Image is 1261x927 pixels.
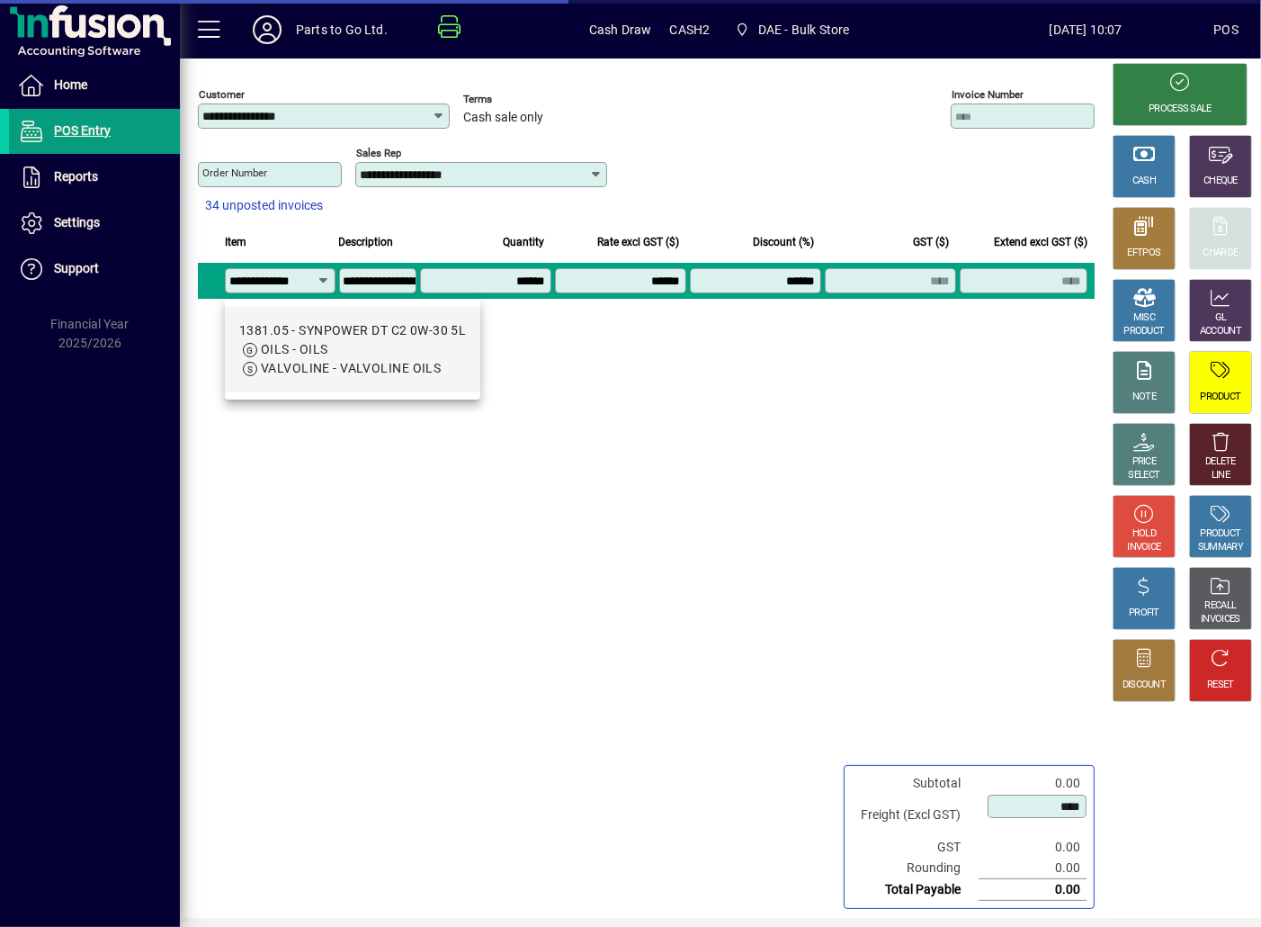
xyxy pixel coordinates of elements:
div: INVOICES [1201,613,1239,626]
span: DAE - Bulk Store [758,15,850,44]
span: DAE - Bulk Store [728,13,856,46]
td: 0.00 [979,773,1087,794]
td: Rounding [852,858,979,879]
div: SUMMARY [1198,541,1243,554]
div: PRODUCT [1200,391,1240,404]
span: [DATE] 10:07 [958,15,1214,44]
td: Total Payable [852,879,979,901]
span: Home [54,77,87,92]
div: RECALL [1205,599,1237,613]
div: SELECT [1129,469,1160,482]
span: Cash Draw [589,15,652,44]
td: 0.00 [979,837,1087,858]
span: Item [225,232,246,252]
td: Freight (Excl GST) [852,794,979,837]
mat-label: Invoice number [952,88,1024,101]
div: NOTE [1132,391,1156,404]
span: Settings [54,215,100,229]
mat-label: Order number [202,166,267,179]
span: Description [339,232,394,252]
span: CASH2 [670,15,711,44]
div: PRODUCT [1123,325,1164,338]
div: CHEQUE [1203,175,1238,188]
div: EFTPOS [1128,247,1161,260]
td: Subtotal [852,773,979,794]
span: Quantity [503,232,544,252]
span: GST ($) [913,232,949,252]
div: HOLD [1132,527,1156,541]
a: Support [9,247,180,292]
div: DISCOUNT [1122,679,1166,692]
a: Settings [9,201,180,246]
span: Terms [463,94,571,105]
td: 0.00 [979,858,1087,879]
span: VALVOLINE - VALVOLINE OILS [261,361,441,375]
button: Profile [238,13,296,46]
div: PROCESS SALE [1149,103,1212,116]
div: Parts to Go Ltd. [296,15,388,44]
span: Cash sale only [463,111,543,125]
a: Home [9,63,180,108]
div: ACCOUNT [1200,325,1241,338]
div: PRICE [1132,455,1157,469]
span: Extend excl GST ($) [994,232,1087,252]
div: PROFIT [1129,607,1159,620]
span: Discount (%) [753,232,814,252]
span: Support [54,261,99,275]
mat-label: Sales rep [356,147,401,159]
div: MISC [1133,311,1155,325]
div: POS [1213,15,1239,44]
div: CHARGE [1203,247,1239,260]
td: GST [852,837,979,858]
span: Rate excl GST ($) [597,232,679,252]
div: 1381.05 - SYNPOWER DT C2 0W-30 5L [239,321,466,340]
div: INVOICE [1127,541,1160,554]
a: Reports [9,155,180,200]
td: 0.00 [979,879,1087,901]
mat-option: 1381.05 - SYNPOWER DT C2 0W-30 5L [225,307,480,392]
mat-label: Customer [199,88,245,101]
div: DELETE [1205,455,1236,469]
button: 34 unposted invoices [198,190,330,222]
div: CASH [1132,175,1156,188]
div: GL [1215,311,1227,325]
span: 34 unposted invoices [205,196,323,215]
span: OILS - OILS [261,342,328,356]
div: LINE [1212,469,1230,482]
div: PRODUCT [1200,527,1240,541]
div: RESET [1207,679,1234,692]
span: POS Entry [54,123,111,138]
span: Reports [54,169,98,184]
